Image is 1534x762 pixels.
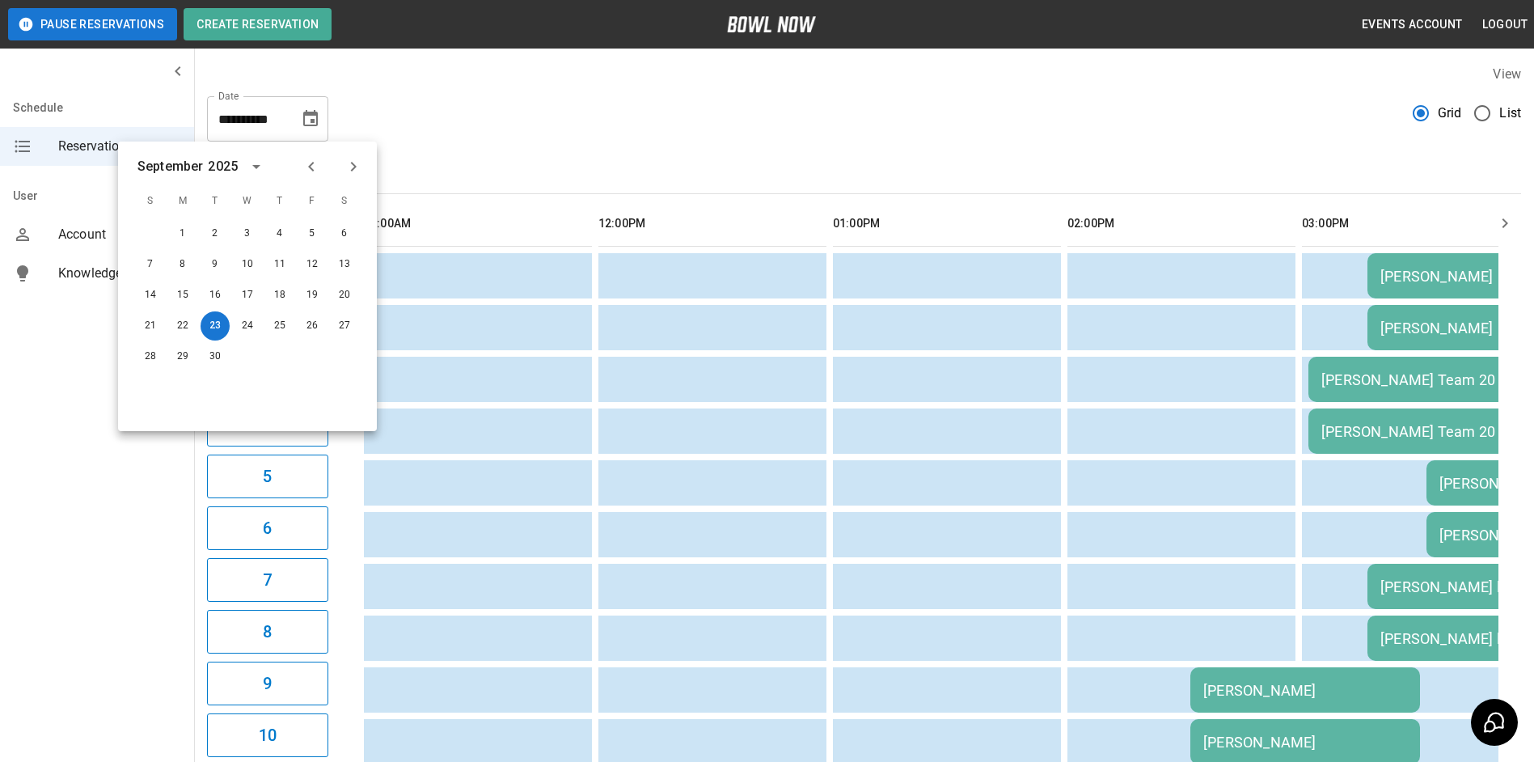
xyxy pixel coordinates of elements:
button: Sep 19, 2025 [298,281,327,310]
button: Sep 12, 2025 [298,250,327,279]
div: September [137,157,203,176]
button: Choose date, selected date is Sep 23, 2025 [294,103,327,135]
th: 01:00PM [833,201,1061,247]
button: Logout [1476,10,1534,40]
button: Sep 1, 2025 [168,219,197,248]
span: Grid [1438,104,1462,123]
h6: 7 [263,567,272,593]
button: 5 [207,455,328,498]
button: Sep 15, 2025 [168,281,197,310]
button: 9 [207,662,328,705]
button: Sep 5, 2025 [298,219,327,248]
button: Sep 13, 2025 [330,250,359,279]
button: Sep 30, 2025 [201,342,230,371]
button: Sep 9, 2025 [201,250,230,279]
span: F [298,185,327,218]
button: calendar view is open, switch to year view [243,153,270,180]
h6: 5 [263,464,272,489]
th: 02:00PM [1067,201,1295,247]
span: W [233,185,262,218]
button: Sep 16, 2025 [201,281,230,310]
span: Knowledge Base [58,264,181,283]
button: Sep 20, 2025 [330,281,359,310]
label: View [1493,66,1521,82]
button: Next month [340,153,367,180]
span: T [265,185,294,218]
button: Sep 3, 2025 [233,219,262,248]
h6: 8 [263,619,272,645]
button: Sep 22, 2025 [168,311,197,341]
button: Sep 10, 2025 [233,250,262,279]
span: List [1499,104,1521,123]
button: Sep 24, 2025 [233,311,262,341]
button: Sep 11, 2025 [265,250,294,279]
span: T [201,185,230,218]
button: Events Account [1355,10,1469,40]
span: S [330,185,359,218]
span: Account [58,225,181,244]
button: Sep 7, 2025 [136,250,165,279]
button: 6 [207,506,328,550]
button: Sep 18, 2025 [265,281,294,310]
th: 11:00AM [364,201,592,247]
button: Sep 23, 2025 [201,311,230,341]
div: 2025 [208,157,238,176]
div: [PERSON_NAME] [1203,682,1407,699]
button: 8 [207,610,328,654]
h6: 10 [259,722,277,748]
button: Sep 29, 2025 [168,342,197,371]
span: Reservations [58,137,181,156]
span: S [136,185,165,218]
h6: 9 [263,671,272,696]
span: M [168,185,197,218]
button: Sep 14, 2025 [136,281,165,310]
th: 12:00PM [598,201,826,247]
button: 10 [207,713,328,757]
div: inventory tabs [207,155,1521,193]
button: Sep 17, 2025 [233,281,262,310]
button: Sep 2, 2025 [201,219,230,248]
button: Create Reservation [184,8,332,40]
button: Previous month [298,153,325,180]
button: Sep 25, 2025 [265,311,294,341]
img: logo [727,16,816,32]
button: 7 [207,558,328,602]
button: Sep 26, 2025 [298,311,327,341]
button: Sep 28, 2025 [136,342,165,371]
button: Sep 27, 2025 [330,311,359,341]
button: Sep 8, 2025 [168,250,197,279]
h6: 6 [263,515,272,541]
button: Sep 21, 2025 [136,311,165,341]
div: [PERSON_NAME] [1203,734,1407,751]
button: Sep 4, 2025 [265,219,294,248]
button: Sep 6, 2025 [330,219,359,248]
button: Pause Reservations [8,8,177,40]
